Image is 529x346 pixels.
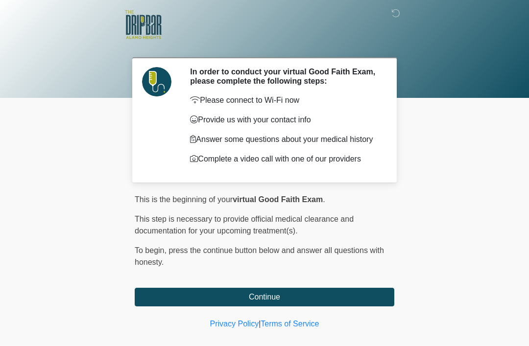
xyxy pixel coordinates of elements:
p: Answer some questions about your medical history [190,134,380,145]
span: To begin, [135,246,168,254]
a: Terms of Service [261,320,319,328]
p: Please connect to Wi-Fi now [190,94,380,106]
img: The DRIPBaR - Alamo Heights Logo [125,7,162,42]
p: Provide us with your contact info [190,114,380,126]
h2: In order to conduct your virtual Good Faith Exam, please complete the following steps: [190,67,380,86]
span: This step is necessary to provide official medical clearance and documentation for your upcoming ... [135,215,354,235]
p: Complete a video call with one of our providers [190,153,380,165]
button: Continue [135,288,394,306]
span: This is the beginning of your [135,195,233,204]
span: press the continue button below and answer all questions with honesty. [135,246,384,266]
span: . [323,195,325,204]
strong: virtual Good Faith Exam [233,195,323,204]
img: Agent Avatar [142,67,171,96]
a: Privacy Policy [210,320,259,328]
a: | [259,320,261,328]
